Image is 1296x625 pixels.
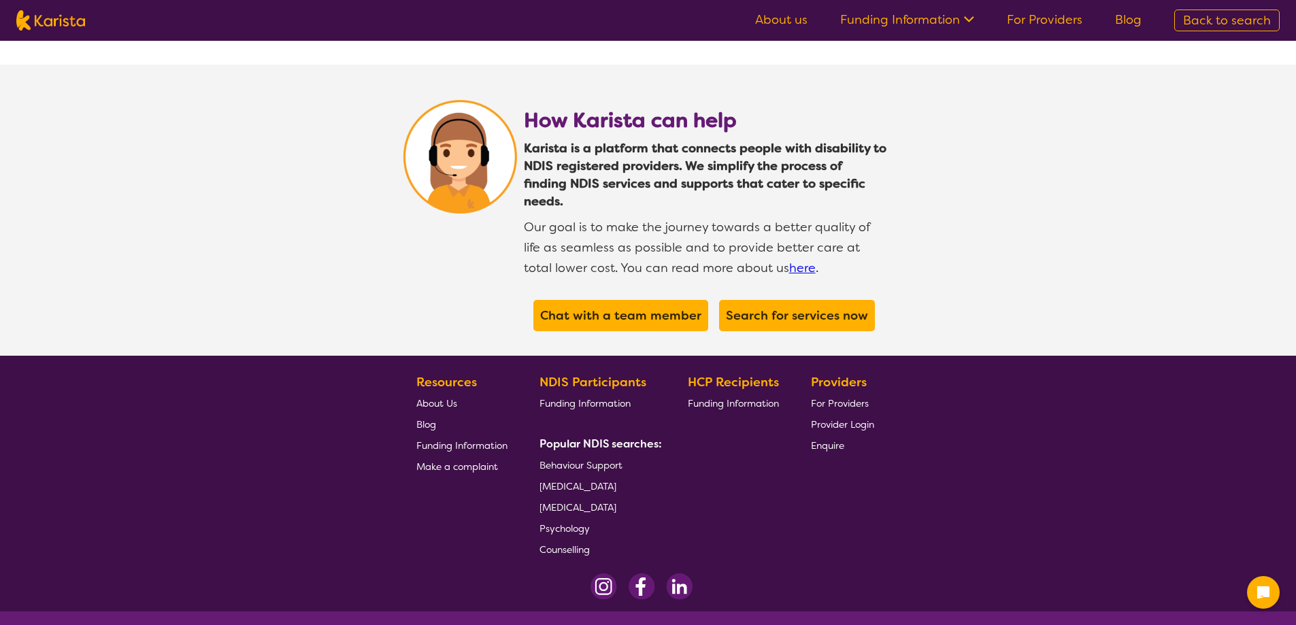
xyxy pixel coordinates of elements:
[539,480,616,492] span: [MEDICAL_DATA]
[811,397,869,409] span: For Providers
[811,392,874,413] a: For Providers
[540,307,701,324] b: Chat with a team member
[539,437,662,451] b: Popular NDIS searches:
[789,260,816,276] a: here
[539,539,657,560] a: Counselling
[416,413,508,435] a: Blog
[539,496,657,518] a: [MEDICAL_DATA]
[591,573,617,600] img: Instagram
[722,303,871,328] a: Search for services now
[16,10,85,31] img: Karista logo
[539,522,590,535] span: Psychology
[416,435,508,456] a: Funding Information
[726,307,868,324] b: Search for services now
[1007,12,1082,28] a: For Providers
[416,392,508,413] a: About Us
[416,456,508,477] a: Make a complaint
[416,460,498,473] span: Make a complaint
[416,418,436,430] span: Blog
[539,501,616,513] span: [MEDICAL_DATA]
[840,12,974,28] a: Funding Information
[539,543,590,556] span: Counselling
[539,392,657,413] a: Funding Information
[539,518,657,539] a: Psychology
[755,12,808,28] a: About us
[811,439,844,452] span: Enquire
[688,397,779,409] span: Funding Information
[1183,12,1271,29] span: Back to search
[539,475,657,496] a: [MEDICAL_DATA]
[688,392,779,413] a: Funding Information
[811,435,874,456] a: Enquire
[811,418,874,430] span: Provider Login
[628,573,655,600] img: Facebook
[539,374,646,390] b: NDIS Participants
[416,374,477,390] b: Resources
[688,374,779,390] b: HCP Recipients
[524,139,886,210] span: Karista is a platform that connects people with disability to NDIS registered providers. We simpl...
[403,100,517,214] img: Karista is a platform that connects people with disability to NDIS registered providers
[524,210,886,278] p: Our goal is to make the journey towards a better quality of life as seamless as possible and to p...
[539,454,657,475] a: Behaviour Support
[1115,12,1142,28] a: Blog
[416,397,457,409] span: About Us
[811,374,867,390] b: Providers
[539,459,622,471] span: Behaviour Support
[666,573,693,600] img: LinkedIn
[539,397,631,409] span: Funding Information
[1174,10,1280,31] a: Back to search
[524,107,737,134] b: How Karista can help
[416,439,508,452] span: Funding Information
[811,413,874,435] a: Provider Login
